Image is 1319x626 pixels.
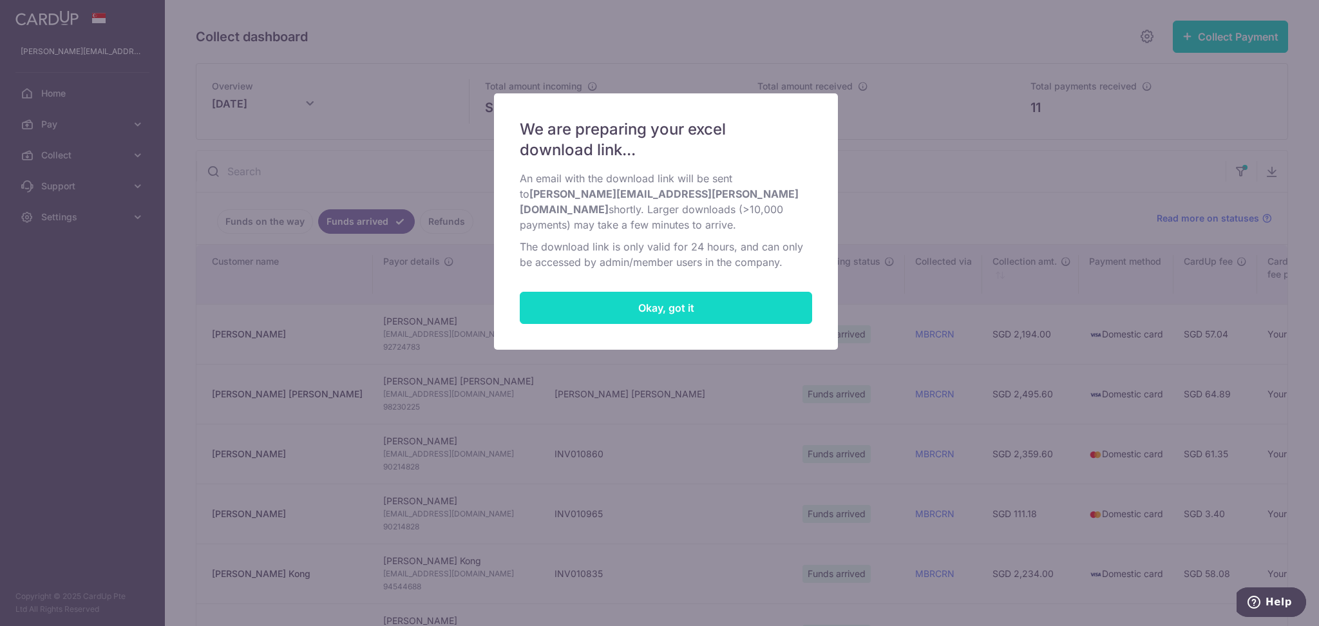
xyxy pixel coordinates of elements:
span: Help [29,9,55,21]
b: [PERSON_NAME][EMAIL_ADDRESS][PERSON_NAME][DOMAIN_NAME] [520,187,799,216]
button: Close [520,292,812,324]
iframe: Opens a widget where you can find more information [1237,587,1306,620]
p: An email with the download link will be sent to shortly. Larger downloads (>10,000 payments) may ... [520,171,812,232]
p: The download link is only valid for 24 hours, and can only be accessed by admin/member users in t... [520,239,812,270]
span: We are preparing your excel download link... [520,119,797,160]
